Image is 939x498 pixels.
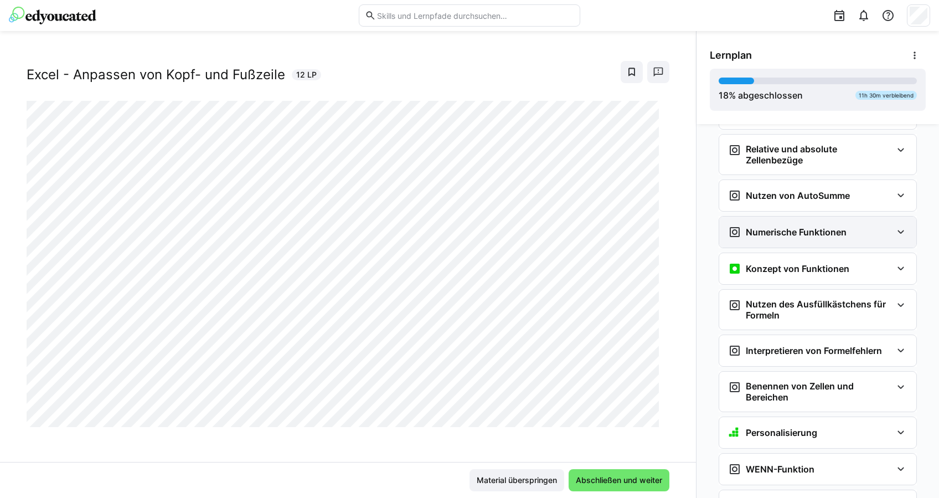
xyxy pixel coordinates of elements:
input: Skills und Lernpfade durchsuchen… [376,11,574,20]
h3: Interpretieren von Formelfehlern [746,345,882,356]
span: Abschließen und weiter [574,475,664,486]
h3: Nutzen von AutoSumme [746,190,850,201]
h3: Numerische Funktionen [746,227,847,238]
span: Material überspringen [475,475,559,486]
h3: Relative und absolute Zellenbezüge [746,143,892,166]
h3: Nutzen des Ausfüllkästchens für Formeln [746,299,892,321]
h3: WENN-Funktion [746,464,814,475]
h3: Benennen von Zellen und Bereichen [746,381,892,403]
div: % abgeschlossen [719,89,803,102]
span: Lernplan [710,49,752,61]
span: 12 LP [296,69,317,80]
button: Material überspringen [469,469,564,491]
div: 11h 30m verbleibend [855,91,917,100]
h3: Konzept von Funktionen [746,263,849,274]
span: 18 [719,90,729,101]
h3: Personalisierung [746,427,817,438]
button: Abschließen und weiter [569,469,669,491]
h2: Excel - Anpassen von Kopf- und Fußzeile [27,66,285,83]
